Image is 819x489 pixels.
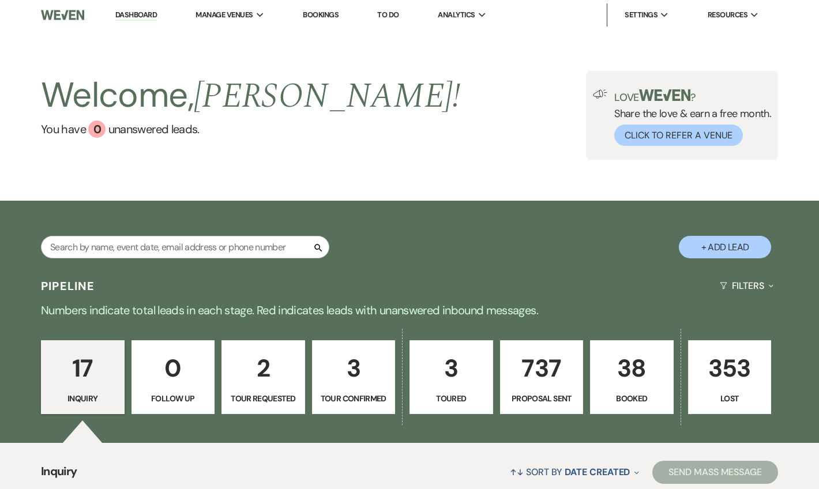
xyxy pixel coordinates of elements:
input: Search by name, event date, email address or phone number [41,236,329,258]
p: 737 [508,349,576,388]
button: Send Mass Message [652,461,778,484]
h2: Welcome, [41,71,460,121]
a: Bookings [303,10,339,20]
a: 0Follow Up [132,340,215,414]
p: 353 [696,349,764,388]
p: 0 [139,349,208,388]
a: 17Inquiry [41,340,125,414]
img: Weven Logo [41,3,84,27]
button: Click to Refer a Venue [614,125,743,146]
p: Proposal Sent [508,392,576,405]
p: 17 [48,349,117,388]
span: Analytics [438,9,475,21]
p: Toured [417,392,486,405]
span: Resources [708,9,747,21]
span: [PERSON_NAME] ! [194,70,460,123]
a: To Do [377,10,399,20]
span: Date Created [565,466,630,478]
a: Dashboard [115,10,157,21]
a: 737Proposal Sent [500,340,584,414]
span: Manage Venues [196,9,253,21]
h3: Pipeline [41,278,95,294]
p: Tour Requested [229,392,298,405]
a: 353Lost [688,340,772,414]
div: Share the love & earn a free month. [607,89,771,146]
a: 38Booked [590,340,674,414]
p: Lost [696,392,764,405]
a: You have 0 unanswered leads. [41,121,460,138]
p: 3 [417,349,486,388]
p: Booked [598,392,666,405]
p: Inquiry [48,392,117,405]
span: Inquiry [41,462,77,487]
p: Follow Up [139,392,208,405]
img: weven-logo-green.svg [639,89,690,101]
button: Filters [715,270,778,301]
a: 2Tour Requested [221,340,305,414]
p: 3 [320,349,388,388]
button: + Add Lead [679,236,771,258]
img: loud-speaker-illustration.svg [593,89,607,99]
a: 3Tour Confirmed [312,340,396,414]
button: Sort By Date Created [505,457,644,487]
span: ↑↓ [510,466,524,478]
p: 2 [229,349,298,388]
p: Love ? [614,89,771,103]
span: Settings [625,9,658,21]
p: Tour Confirmed [320,392,388,405]
a: 3Toured [409,340,493,414]
p: 38 [598,349,666,388]
div: 0 [88,121,106,138]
